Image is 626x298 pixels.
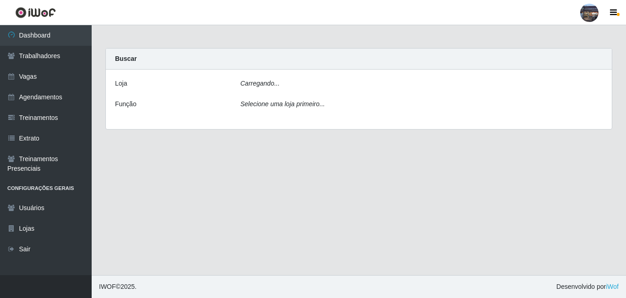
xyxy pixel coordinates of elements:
a: iWof [606,283,619,290]
i: Selecione uma loja primeiro... [241,100,325,108]
span: Desenvolvido por [556,282,619,292]
span: © 2025 . [99,282,137,292]
img: CoreUI Logo [15,7,56,18]
strong: Buscar [115,55,137,62]
label: Loja [115,79,127,88]
span: IWOF [99,283,116,290]
i: Carregando... [241,80,280,87]
label: Função [115,99,137,109]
